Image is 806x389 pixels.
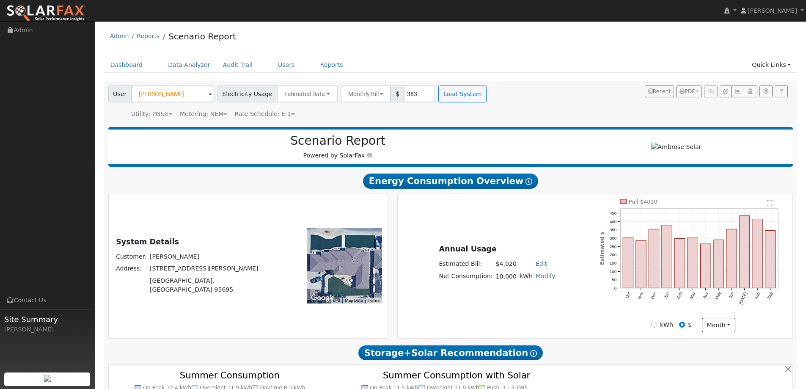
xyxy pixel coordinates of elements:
text: Sep [767,291,774,300]
text: 400 [610,219,617,224]
text: [DATE] [738,291,748,305]
td: kWh [518,270,534,282]
rect: onclick="" [714,240,724,288]
td: Customer: [115,251,149,263]
span: Storage+Solar Recommendation [358,345,543,361]
rect: onclick="" [765,231,776,288]
td: Estimated Bill: [437,258,494,270]
a: Open this area in Google Maps (opens a new window) [309,292,337,303]
button: Login As [744,86,757,97]
text: Mar [689,291,696,300]
a: Dashboard [104,57,149,73]
button: Estimated Data [277,86,338,102]
rect: onclick="" [649,229,659,288]
td: 10,000 [494,270,518,282]
td: [STREET_ADDRESS][PERSON_NAME] [149,263,267,275]
input: kWh [651,322,657,328]
div: Powered by SolarFax ® [113,134,564,160]
text: 150 [610,261,617,265]
rect: onclick="" [701,244,711,288]
rect: onclick="" [675,239,685,288]
button: Keyboard shortcuts [333,298,339,303]
a: Reports [137,33,160,39]
button: PDF [676,86,702,97]
rect: onclick="" [662,225,672,288]
a: Users [272,57,301,73]
div: [PERSON_NAME] [4,325,91,334]
img: Ambrose Solar [651,143,701,152]
text: Aug [754,291,761,300]
text:  [767,200,773,207]
a: Data Analyzer [162,57,217,73]
td: $4,020 [494,258,518,270]
span: PDF [679,88,695,94]
text: Jun [728,291,735,299]
text: 250 [610,244,617,249]
i: Show Help [525,178,532,185]
rect: onclick="" [688,238,698,288]
input: Select a User [131,86,215,102]
button: Multi-Series Graph [731,86,744,97]
a: Audit Trail [217,57,259,73]
rect: onclick="" [752,219,762,288]
a: Terms (opens in new tab) [368,298,380,303]
text: 450 [610,211,617,215]
img: retrieve [44,375,51,382]
a: Scenario Report [168,31,236,41]
rect: onclick="" [636,240,646,288]
td: [GEOGRAPHIC_DATA], [GEOGRAPHIC_DATA] 95695 [149,275,267,295]
text: Estimated $ [599,232,605,265]
text: Summer Consumption with Solar [383,370,531,381]
span: Alias: None [234,110,295,117]
text: 50 [612,278,617,282]
text: May [715,291,722,301]
rect: onclick="" [726,229,737,288]
a: Quick Links [745,57,797,73]
text: 100 [610,269,617,274]
text: 200 [610,253,617,257]
text: 0 [614,286,617,290]
button: Load System [438,86,487,102]
text: Jan [663,291,671,299]
u: Annual Usage [439,245,496,253]
button: Map Data [345,298,363,303]
img: SolarFax [6,5,86,22]
text: 350 [610,227,617,232]
input: $ [679,322,685,328]
text: Oct [624,291,632,299]
button: Settings [759,86,773,97]
button: Edit User [720,86,732,97]
a: Reports [314,57,349,73]
h2: Scenario Report [117,134,559,148]
rect: onclick="" [623,238,633,288]
text: Feb [676,291,683,300]
text: Nov [637,291,644,300]
span: User [108,86,132,102]
text: Pull $4020 [629,199,657,205]
a: Help Link [775,86,788,97]
i: Show Help [530,350,537,357]
a: Edit [536,260,547,267]
td: Net Consumption: [437,270,494,282]
td: Address: [115,263,149,275]
text: Apr [702,291,710,299]
div: Metering: NEM [180,110,227,119]
label: kWh [660,320,673,329]
button: Monthly Bill [341,86,391,102]
span: $ [391,86,404,102]
td: [PERSON_NAME] [149,251,267,263]
label: $ [688,320,692,329]
text: Dec [650,291,657,300]
button: Recent [645,86,674,97]
text: 300 [610,236,617,240]
span: Electricity Usage [217,86,277,102]
a: Modify [536,273,556,279]
span: [PERSON_NAME] [748,7,797,14]
button: month [702,318,735,332]
rect: onclick="" [740,216,750,288]
span: Site Summary [4,314,91,325]
img: Google [309,292,337,303]
a: Admin [110,33,129,39]
u: System Details [116,237,179,246]
text: Summer Consumption [180,370,280,381]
